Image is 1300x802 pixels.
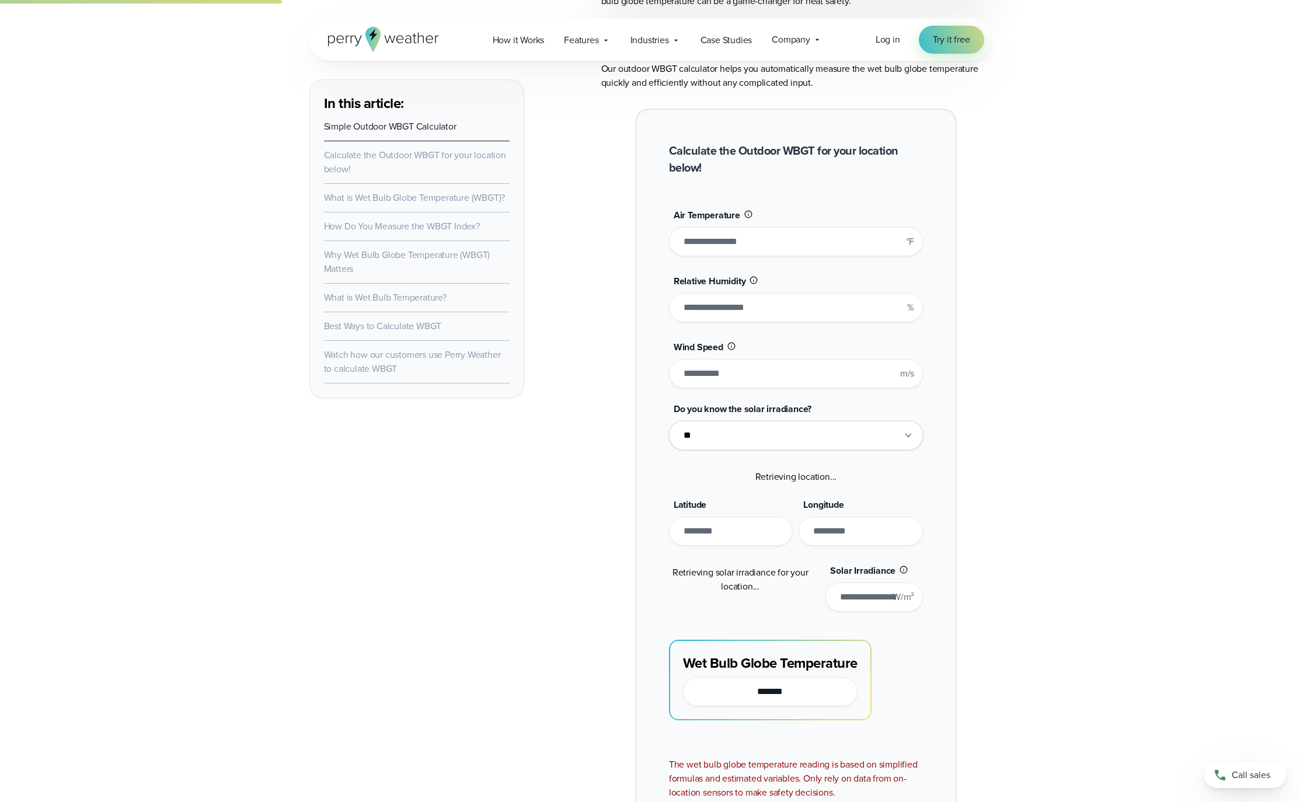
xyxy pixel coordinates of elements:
h2: Calculate the Outdoor WBGT for your location below! [669,142,923,176]
span: Longitude [803,498,844,511]
span: How it Works [493,33,545,47]
span: Company [772,33,810,47]
span: Latitude [674,498,706,511]
a: Simple Outdoor WBGT Calculator [324,120,456,133]
a: Calculate the Outdoor WBGT for your location below! [324,148,506,176]
span: Features [564,33,598,47]
a: Case Studies [691,28,762,52]
a: What is Wet Bulb Temperature? [324,291,447,304]
a: Best Ways to Calculate WBGT [324,319,442,333]
span: Retrieving location... [755,470,837,483]
a: What is Wet Bulb Globe Temperature (WBGT)? [324,191,506,204]
p: Our outdoor WBGT calculator helps you automatically measure the wet bulb globe temperature quickl... [601,62,991,90]
span: Try it free [933,33,970,47]
span: Wind Speed [674,340,723,354]
span: Call sales [1232,768,1270,782]
a: Why Wet Bulb Globe Temperature (WBGT) Matters [324,248,490,276]
span: Air Temperature [674,208,740,222]
span: Industries [630,33,669,47]
span: Retrieving solar irradiance for your location... [672,566,808,593]
a: How Do You Measure the WBGT Index? [324,219,480,233]
a: Try it free [919,26,984,54]
span: Log in [876,33,900,46]
a: Call sales [1204,762,1286,788]
a: How it Works [483,28,555,52]
span: Do you know the solar irradiance? [674,402,811,416]
span: Solar Irradiance [830,564,895,577]
span: Case Studies [700,33,752,47]
a: Watch how our customers use Perry Weather to calculate WBGT [324,348,501,375]
div: The wet bulb globe temperature reading is based on simplified formulas and estimated variables. O... [669,758,923,800]
a: Log in [876,33,900,47]
span: Relative Humidity [674,274,746,288]
h3: In this article: [324,94,510,113]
